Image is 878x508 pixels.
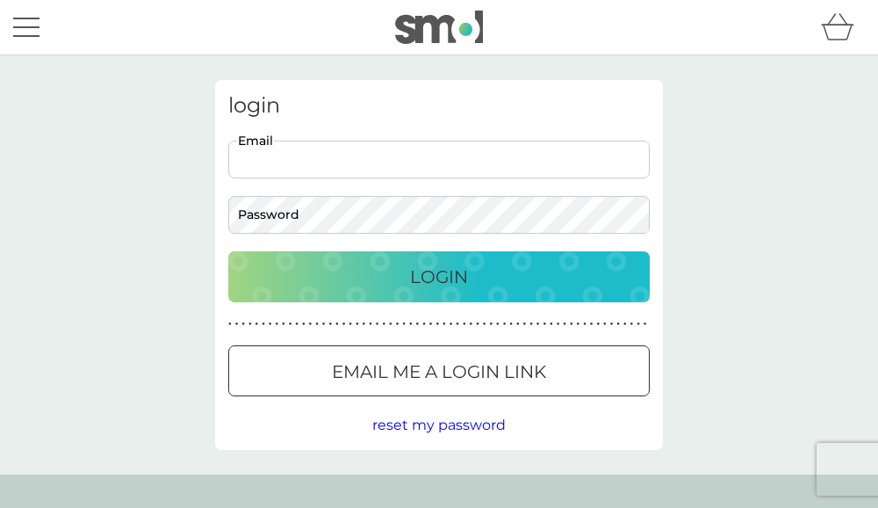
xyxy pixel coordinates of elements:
[289,320,292,329] p: ●
[489,320,493,329] p: ●
[342,320,346,329] p: ●
[496,320,500,329] p: ●
[470,320,473,329] p: ●
[389,320,392,329] p: ●
[322,320,326,329] p: ●
[328,320,332,329] p: ●
[269,320,272,329] p: ●
[335,320,339,329] p: ●
[583,320,587,329] p: ●
[302,320,306,329] p: ●
[282,320,285,329] p: ●
[248,320,252,329] p: ●
[422,320,426,329] p: ●
[450,320,453,329] p: ●
[255,320,259,329] p: ●
[241,320,245,329] p: ●
[372,414,506,437] button: reset my password
[228,251,650,302] button: Login
[550,320,553,329] p: ●
[235,320,239,329] p: ●
[590,320,594,329] p: ●
[443,320,446,329] p: ●
[503,320,507,329] p: ●
[295,320,299,329] p: ●
[376,320,379,329] p: ●
[395,11,483,44] img: smol
[349,320,352,329] p: ●
[644,320,647,329] p: ●
[275,320,278,329] p: ●
[536,320,540,329] p: ●
[570,320,573,329] p: ●
[429,320,433,329] p: ●
[410,263,468,291] p: Login
[603,320,607,329] p: ●
[332,358,546,386] p: Email me a login link
[577,320,580,329] p: ●
[356,320,359,329] p: ●
[516,320,520,329] p: ●
[543,320,546,329] p: ●
[396,320,399,329] p: ●
[509,320,513,329] p: ●
[529,320,533,329] p: ●
[596,320,600,329] p: ●
[409,320,413,329] p: ●
[821,10,865,45] div: basket
[416,320,420,329] p: ●
[402,320,406,329] p: ●
[309,320,313,329] p: ●
[228,320,232,329] p: ●
[563,320,566,329] p: ●
[476,320,479,329] p: ●
[435,320,439,329] p: ●
[262,320,265,329] p: ●
[523,320,527,329] p: ●
[557,320,560,329] p: ●
[616,320,620,329] p: ●
[13,11,40,44] button: menu
[623,320,627,329] p: ●
[382,320,385,329] p: ●
[456,320,459,329] p: ●
[483,320,486,329] p: ●
[372,417,506,433] span: reset my password
[610,320,614,329] p: ●
[228,345,650,396] button: Email me a login link
[637,320,640,329] p: ●
[630,320,634,329] p: ●
[369,320,372,329] p: ●
[315,320,319,329] p: ●
[463,320,466,329] p: ●
[363,320,366,329] p: ●
[228,93,650,119] h3: login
